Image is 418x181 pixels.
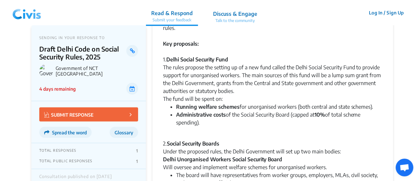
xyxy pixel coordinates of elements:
p: TOTAL RESPONSES [39,148,77,153]
img: navlogo.png [10,3,44,23]
div: Under the proposed rules, the Delhi Government will set up two main bodies: [163,147,383,163]
p: SUBMIT RESPONSE [44,111,94,118]
span: Glossary [115,130,133,135]
button: Glossary [110,127,138,138]
strong: Delhi Unorganised Workers Social Security Board [163,156,282,163]
strong: Administrative costs [176,111,226,118]
strong: Key proposals: [163,40,199,55]
p: Read & Respond [151,9,193,17]
button: Spread the word [39,127,92,138]
img: Vector.jpg [44,112,49,118]
div: Open chat [396,159,413,176]
p: 1 [136,148,138,153]
p: Submit your feedback [151,17,193,23]
div: Will oversee and implement welfare schemes for unorganised workers. [163,163,383,171]
span: Spread the word [52,130,87,135]
p: 1 [136,159,138,164]
strong: Delhi Social Security Fund [166,56,228,63]
li: of the Social Security Board (capped at of total scheme spending). [176,111,383,134]
button: Log In / Sign Up [365,8,408,18]
button: SUBMIT RESPONSE [39,107,138,122]
div: 1. [163,40,383,63]
strong: 10% [315,111,325,118]
img: Government of NCT Delhi logo [39,64,53,78]
p: Discuss & Engage [213,10,257,18]
strong: Social Security Boards [167,140,219,147]
p: 4 days remaining [39,85,76,92]
p: Draft Delhi Code on Social Security Rules, 2025 [39,45,127,61]
p: TOTAL PUBLIC RESPONSES [39,159,93,164]
div: 2. [163,140,383,147]
p: SENDING IN YOUR RESPONSE TO [39,35,138,40]
strong: Running welfare schemes [176,103,240,110]
p: Talk to the community [213,18,257,24]
li: for unorganised workers (both central and state schemes). [176,103,383,111]
p: Government of NCT [GEOGRAPHIC_DATA] [56,65,138,77]
div: The rules propose the setting up of a new fund called the Delhi Social Security Fund to provide s... [163,63,383,95]
div: The fund will be spent on: [163,95,383,103]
